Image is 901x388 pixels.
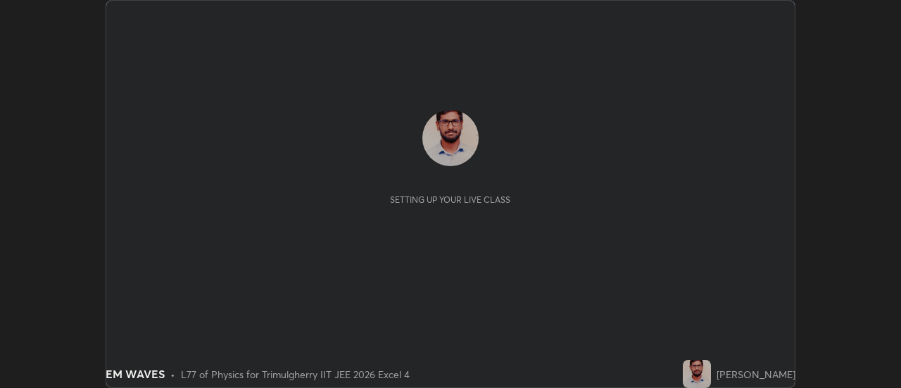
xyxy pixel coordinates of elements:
div: EM WAVES [106,365,165,382]
img: 999cd64d9fd9493084ef9f6136016bc7.jpg [422,110,479,166]
div: • [170,367,175,382]
div: L77 of Physics for Trimulgherry IIT JEE 2026 Excel 4 [181,367,410,382]
div: [PERSON_NAME] [717,367,795,382]
div: Setting up your live class [390,194,510,205]
img: 999cd64d9fd9493084ef9f6136016bc7.jpg [683,360,711,388]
